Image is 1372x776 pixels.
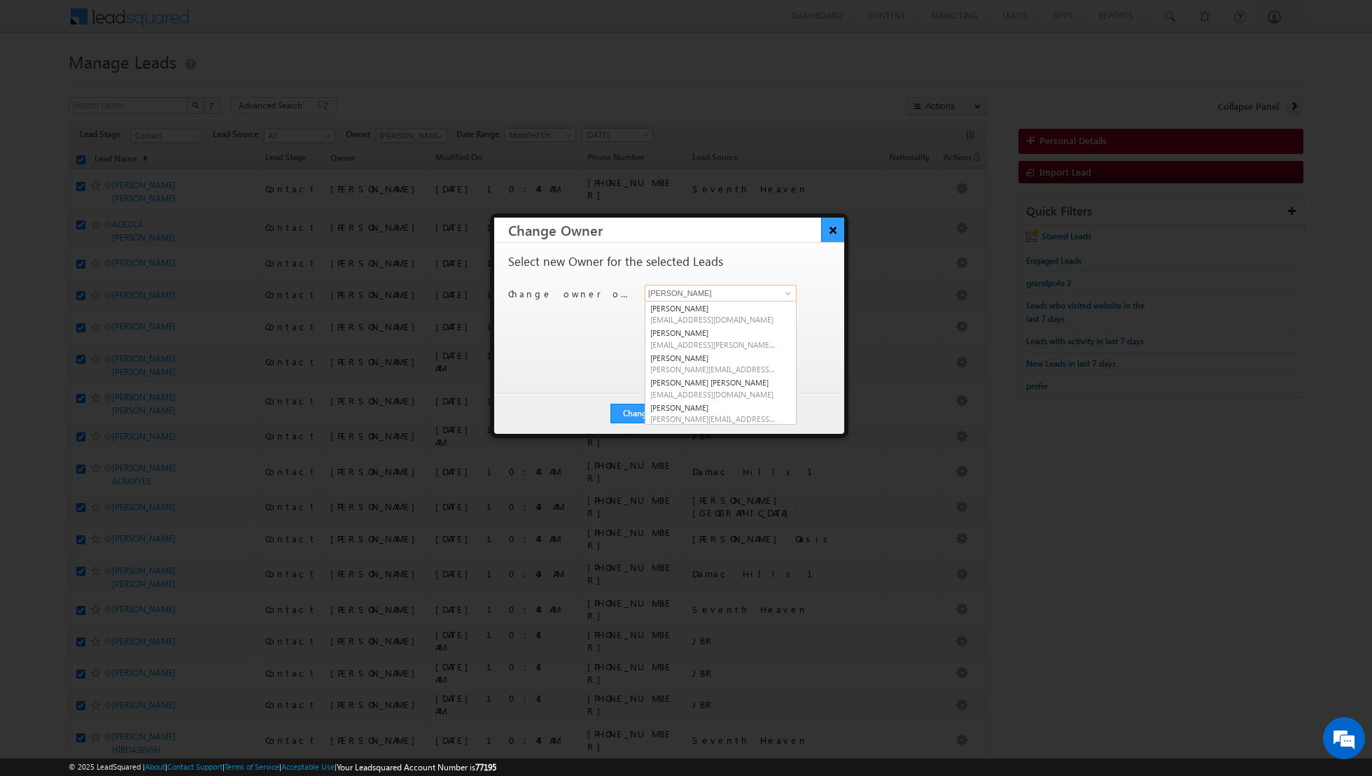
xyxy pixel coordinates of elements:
[645,285,797,302] input: Type to Search
[508,218,844,242] h3: Change Owner
[73,73,235,92] div: Chat with us now
[610,404,664,423] button: Change
[337,762,496,773] span: Your Leadsquared Account Number is
[650,414,776,424] span: [PERSON_NAME][EMAIL_ADDRESS][PERSON_NAME][DOMAIN_NAME]
[645,401,796,426] a: [PERSON_NAME]
[650,389,776,400] span: [EMAIL_ADDRESS][DOMAIN_NAME]
[645,351,796,376] a: [PERSON_NAME]
[650,364,776,374] span: [PERSON_NAME][EMAIL_ADDRESS][DOMAIN_NAME]
[225,762,279,771] a: Terms of Service
[645,302,796,327] a: [PERSON_NAME]
[508,255,723,268] p: Select new Owner for the selected Leads
[167,762,223,771] a: Contact Support
[650,339,776,350] span: [EMAIL_ADDRESS][PERSON_NAME][DOMAIN_NAME]
[145,762,165,771] a: About
[281,762,335,771] a: Acceptable Use
[508,288,634,300] p: Change owner of 50 leads to
[190,431,254,450] em: Start Chat
[69,761,496,774] span: © 2025 LeadSquared | | | | |
[18,129,255,420] textarea: Type your message and hit 'Enter'
[778,286,795,300] a: Show All Items
[645,376,796,401] a: [PERSON_NAME] [PERSON_NAME]
[650,314,776,325] span: [EMAIL_ADDRESS][DOMAIN_NAME]
[645,326,796,351] a: [PERSON_NAME]
[475,762,496,773] span: 77195
[821,218,844,242] button: ×
[230,7,263,41] div: Minimize live chat window
[24,73,59,92] img: d_60004797649_company_0_60004797649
